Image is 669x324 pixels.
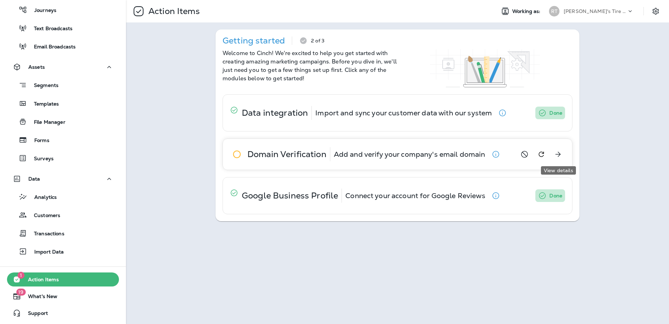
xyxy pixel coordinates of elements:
button: View details [551,147,565,161]
p: Welcome to Cinch! We're excited to help you get started with creating amazing marketing campaigns... [223,49,397,83]
button: Settings [649,5,662,18]
p: Data [28,176,40,182]
span: Support [21,310,48,319]
button: Templates [7,96,119,111]
button: Email Broadcasts [7,39,119,54]
span: Working as: [512,8,542,14]
p: Customers [27,212,60,219]
div: View details [541,166,576,175]
p: Add and verify your company's email domain [334,151,485,157]
button: Transactions [7,226,119,241]
p: 2 of 3 [311,38,324,43]
button: Import Data [7,244,119,259]
p: Templates [27,101,59,108]
button: Assets [7,60,119,74]
p: Segments [27,82,58,89]
p: Domain Verification [247,151,326,157]
button: Text Broadcasts [7,21,119,35]
p: Text Broadcasts [27,26,72,32]
p: Done [549,109,562,117]
p: Connect your account for Google Reviews [345,193,485,198]
p: Getting started [223,38,285,43]
button: Refresh [534,147,548,161]
p: Analytics [27,194,57,201]
span: What's New [21,293,57,302]
p: Action Items [146,6,200,16]
p: Forms [27,137,49,144]
button: Customers [7,208,119,222]
button: Segments [7,77,119,93]
p: Import Data [27,249,64,256]
p: Email Broadcasts [27,44,76,50]
button: Journeys [7,2,119,17]
p: [PERSON_NAME]'s Tire Barn [564,8,627,14]
span: 1 [17,272,24,279]
span: 19 [16,289,26,296]
span: Action Items [21,277,59,285]
div: RT [549,6,559,16]
button: 1Action Items [7,272,119,286]
p: Transactions [27,231,64,237]
button: Analytics [7,189,119,204]
button: Surveys [7,151,119,166]
button: Support [7,306,119,320]
button: File Manager [7,114,119,129]
p: Done [549,191,562,200]
p: Assets [28,64,45,70]
p: Surveys [27,156,54,162]
p: Journeys [27,7,56,14]
button: 19What's New [7,289,119,303]
p: Import and sync your customer data with our system [315,110,492,116]
button: Forms [7,133,119,147]
button: Data [7,172,119,186]
p: Google Business Profile [242,193,338,198]
p: Data integration [242,110,308,116]
p: File Manager [27,119,65,126]
button: Skip [517,147,531,161]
